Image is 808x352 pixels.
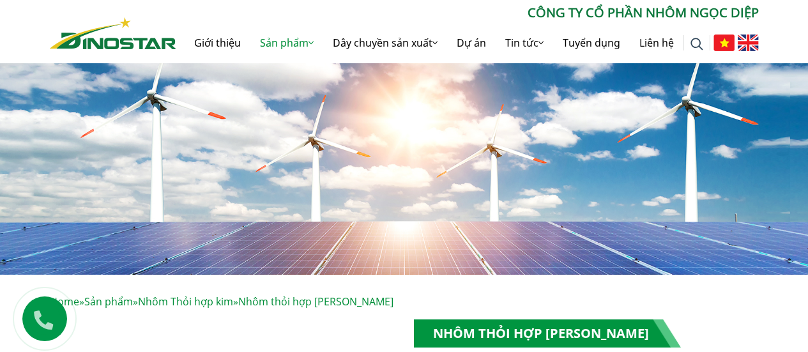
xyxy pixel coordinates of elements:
[238,295,393,309] span: Nhôm thỏi hợp [PERSON_NAME]
[713,34,735,51] img: Tiếng Việt
[138,295,233,309] a: Nhôm Thỏi hợp kim
[630,22,683,63] a: Liên hệ
[176,3,759,22] p: CÔNG TY CỔ PHẦN NHÔM NGỌC DIỆP
[738,34,759,51] img: English
[414,319,681,348] h1: Nhôm thỏi hợp [PERSON_NAME]
[185,22,250,63] a: Giới thiệu
[50,295,393,309] span: » » »
[323,22,447,63] a: Dây chuyền sản xuất
[50,17,176,49] img: Nhôm Dinostar
[496,22,553,63] a: Tin tức
[690,38,703,50] img: search
[84,295,133,309] a: Sản phẩm
[250,22,323,63] a: Sản phẩm
[553,22,630,63] a: Tuyển dụng
[447,22,496,63] a: Dự án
